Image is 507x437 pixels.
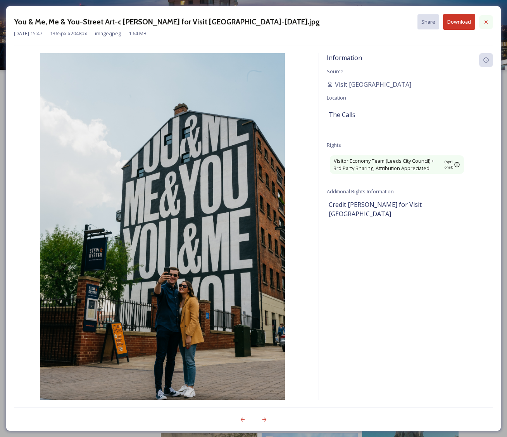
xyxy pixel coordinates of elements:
[327,53,362,62] span: Information
[327,94,346,101] span: Location
[443,14,475,30] button: Download
[445,159,454,170] span: (optional)
[95,30,121,37] span: image/jpeg
[329,200,465,218] span: Credit [PERSON_NAME] for Visit [GEOGRAPHIC_DATA]
[50,30,87,37] span: 1365 px x 2048 px
[335,80,411,89] span: Visit [GEOGRAPHIC_DATA]
[14,30,42,37] span: [DATE] 15:47
[327,188,394,195] span: Additional Rights Information
[14,16,320,28] h3: You & Me, Me & You-Street Art-c [PERSON_NAME] for Visit [GEOGRAPHIC_DATA]-[DATE].jpg
[329,110,355,119] span: The Calls
[129,30,147,37] span: 1.64 MB
[417,14,439,29] button: Share
[327,141,341,148] span: Rights
[14,53,311,420] img: You%20%26%20Me%2C%20Me%20%26%20You-Street%20Art-c%20Amy%20Heycock%20for%20Visit%20Leeds-May21.jpg
[334,157,443,172] span: Visitor Economy Team (Leeds City Council) + 3rd Party Sharing, Attribution Appreciated
[327,68,343,75] span: Source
